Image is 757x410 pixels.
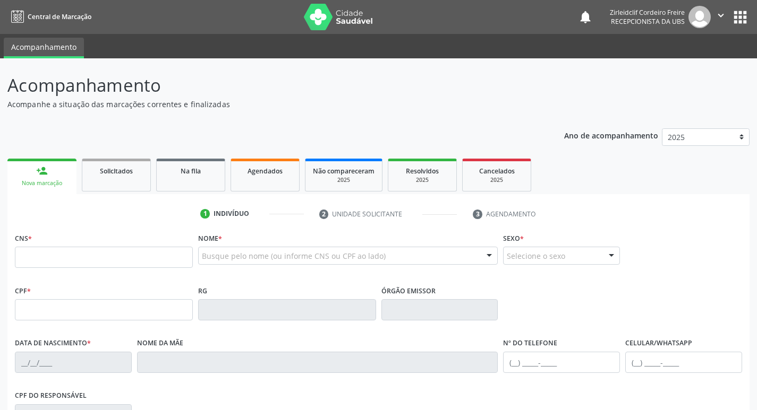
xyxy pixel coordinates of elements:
[36,165,48,177] div: person_add
[200,209,210,219] div: 1
[313,176,375,184] div: 2025
[214,209,249,219] div: Indivíduo
[564,128,658,142] p: Ano de acompanhamento
[503,335,557,352] label: Nº do Telefone
[625,335,692,352] label: Celular/WhatsApp
[507,250,565,261] span: Selecione o sexo
[15,335,91,352] label: Data de nascimento
[503,352,620,373] input: (__) _____-_____
[15,179,69,187] div: Nova marcação
[625,352,742,373] input: (__) _____-_____
[15,388,87,404] label: CPF do responsável
[202,250,386,261] span: Busque pelo nome (ou informe CNS ou CPF ao lado)
[28,12,91,21] span: Central de Marcação
[470,176,523,184] div: 2025
[15,352,132,373] input: __/__/____
[198,230,222,247] label: Nome
[181,167,201,176] span: Na fila
[248,167,283,176] span: Agendados
[610,8,685,17] div: Zirleidclif Cordeiro Freire
[313,167,375,176] span: Não compareceram
[15,230,32,247] label: CNS
[715,10,727,21] i: 
[611,17,685,26] span: Recepcionista da UBS
[7,99,527,110] p: Acompanhe a situação das marcações correntes e finalizadas
[711,6,731,28] button: 
[100,167,133,176] span: Solicitados
[396,176,449,184] div: 2025
[7,72,527,99] p: Acompanhamento
[688,6,711,28] img: img
[15,283,31,299] label: CPF
[503,230,524,247] label: Sexo
[381,283,436,299] label: Órgão emissor
[7,8,91,25] a: Central de Marcação
[731,8,750,27] button: apps
[198,283,207,299] label: RG
[479,167,515,176] span: Cancelados
[406,167,439,176] span: Resolvidos
[137,335,183,352] label: Nome da mãe
[4,38,84,58] a: Acompanhamento
[578,10,593,24] button: notifications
